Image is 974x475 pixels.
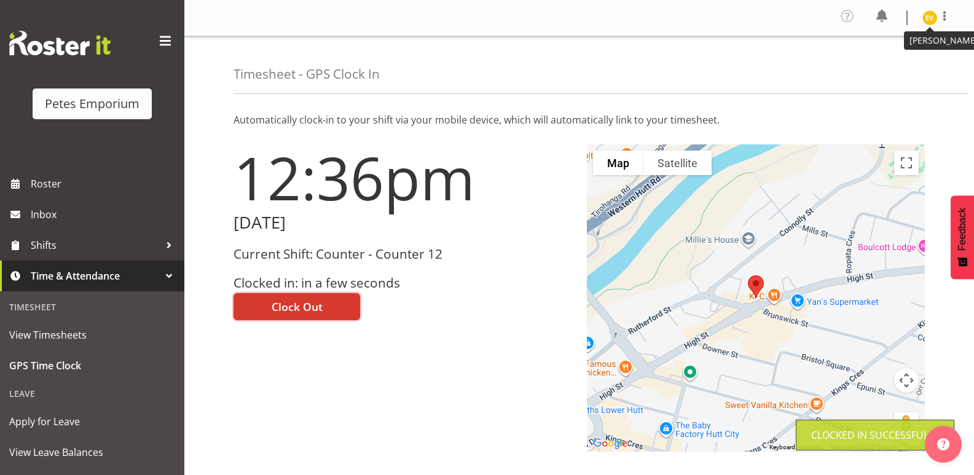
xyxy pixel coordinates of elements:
h2: [DATE] [234,213,572,232]
div: Petes Emporium [45,95,139,113]
button: Clock Out [234,293,360,320]
button: Map camera controls [894,368,919,393]
span: Shifts [31,236,160,254]
img: Google [590,436,630,452]
div: Timesheet [3,294,181,320]
h3: Current Shift: Counter - Counter 12 [234,247,572,261]
span: Apply for Leave [9,412,175,431]
span: View Timesheets [9,326,175,344]
a: Open this area in Google Maps (opens a new window) [590,436,630,452]
h4: Timesheet - GPS Clock In [234,67,380,81]
span: Roster [31,175,178,193]
button: Show satellite imagery [643,151,712,175]
h3: Clocked in: in a few seconds [234,276,572,290]
span: Feedback [957,208,968,251]
div: Leave [3,381,181,406]
span: Clock Out [272,299,323,315]
button: Drag Pegman onto the map to open Street View [894,412,919,437]
a: Apply for Leave [3,406,181,437]
img: eva-vailini10223.jpg [922,10,937,25]
button: Feedback - Show survey [951,195,974,279]
p: Automatically clock-in to your shift via your mobile device, which will automatically link to you... [234,112,925,127]
h1: 12:36pm [234,144,572,211]
a: View Timesheets [3,320,181,350]
a: GPS Time Clock [3,350,181,381]
div: Clocked in Successfully [811,428,939,442]
span: GPS Time Clock [9,356,175,375]
img: Rosterit website logo [9,31,111,55]
a: View Leave Balances [3,437,181,468]
span: View Leave Balances [9,443,175,461]
img: help-xxl-2.png [937,438,949,450]
button: Toggle fullscreen view [894,151,919,175]
button: Show street map [593,151,643,175]
button: Keyboard shortcuts [769,443,822,452]
span: Time & Attendance [31,267,160,285]
span: Inbox [31,205,178,224]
